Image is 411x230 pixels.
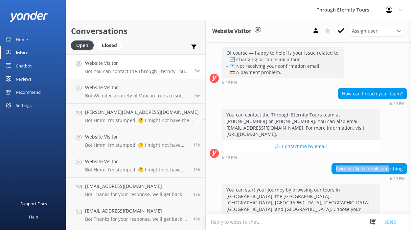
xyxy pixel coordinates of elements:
[390,177,405,181] strong: 6:49 PM
[16,59,32,72] div: Chatbot
[85,93,190,99] p: Bot: We offer a variety of Vatican tours to suit different interests: - **Group Tours**: Options ...
[85,207,188,215] h4: [EMAIL_ADDRESS][DOMAIN_NAME]
[194,68,200,74] span: 06:49pm 10-Aug-2025 (UTC +02:00) Europe/Amsterdam
[85,117,199,123] p: Bot: Hmm, I’m stumped! 🤔 I might not have the answer to that one, but our amazing team definitely...
[193,167,200,172] span: 02:34am 10-Aug-2025 (UTC +02:00) Europe/Amsterdam
[222,109,380,140] div: You can contact the Through Eternity Tours team at [PHONE_NUMBER] or [PHONE_NUMBER]. You can also...
[85,60,190,67] h4: Website Visitor
[71,41,97,49] a: Open
[338,88,407,99] div: How can I reach your team?
[16,99,32,112] div: Settings
[212,27,251,36] h3: Website Visitor
[222,156,237,160] strong: 6:49 PM
[222,155,380,160] div: 06:49pm 10-Aug-2025 (UTC +02:00) Europe/Amsterdam
[332,163,407,174] div: I would like to book something
[352,27,377,35] span: Assign user
[193,216,200,222] span: 11:29pm 09-Aug-2025 (UTC +02:00) Europe/Amsterdam
[16,46,28,59] div: Inbox
[85,68,190,74] p: Bot: You can contact the Through Eternity Tours team at [PHONE_NUMBER] or [PHONE_NUMBER]. You can...
[66,104,205,128] a: [PERSON_NAME][EMAIL_ADDRESS][DOMAIN_NAME]Bot:Hmm, I’m stumped! 🤔 I might not have the answer to t...
[85,216,188,222] p: Bot: Thanks for your response, we'll get back to you as soon as we can during opening hours.
[222,47,344,78] div: Of course — happy to help! Is your issue related to: - 🔄 Changing or canceling a tour - 📧 Not rec...
[29,210,38,223] div: Help
[71,40,94,50] div: Open
[16,72,32,86] div: Reviews
[85,158,188,165] h4: Website Visitor
[331,176,407,181] div: 06:49pm 10-Aug-2025 (UTC +02:00) Europe/Amsterdam
[66,54,205,79] a: Website VisitorBot:You can contact the Through Eternity Tours team at [PHONE_NUMBER] or [PHONE_NU...
[85,192,188,197] p: Bot: Thanks for your response, we'll get back to you as soon as we can during opening hours.
[66,202,205,227] a: [EMAIL_ADDRESS][DOMAIN_NAME]Bot:Thanks for your response, we'll get back to you as soon as we can...
[97,41,125,49] a: Closed
[20,197,47,210] div: Support Docs
[193,142,200,148] span: 03:51am 10-Aug-2025 (UTC +02:00) Europe/Amsterdam
[66,79,205,104] a: Website VisitorBot:We offer a variety of Vatican tours to suit different interests: - **Group Tou...
[390,102,405,106] strong: 6:49 PM
[10,11,48,22] img: yonder-white-logo.png
[85,84,190,91] h4: Website Visitor
[85,142,188,148] p: Bot: Hmm, I’m stumped! 🤔 I might not have the answer to that one, but our amazing team definitely...
[193,192,200,197] span: 12:25am 10-Aug-2025 (UTC +02:00) Europe/Amsterdam
[222,140,380,153] button: 📩 Contact me by email
[222,80,344,85] div: 06:49pm 10-Aug-2025 (UTC +02:00) Europe/Amsterdam
[349,26,404,36] div: Assign User
[85,167,188,173] p: Bot: Hmm, I’m stumped! 🤔 I might not have the answer to that one, but our amazing team definitely...
[194,93,200,98] span: 06:49pm 10-Aug-2025 (UTC +02:00) Europe/Amsterdam
[338,101,407,106] div: 06:49pm 10-Aug-2025 (UTC +02:00) Europe/Amsterdam
[66,128,205,153] a: Website VisitorBot:Hmm, I’m stumped! 🤔 I might not have the answer to that one, but our amazing t...
[97,40,122,50] div: Closed
[85,133,188,141] h4: Website Visitor
[71,25,200,37] h2: Conversations
[66,153,205,178] a: Website VisitorBot:Hmm, I’m stumped! 🤔 I might not have the answer to that one, but our amazing t...
[16,33,28,46] div: Home
[85,183,188,190] h4: [EMAIL_ADDRESS][DOMAIN_NAME]
[222,81,237,85] strong: 6:49 PM
[85,109,199,116] h4: [PERSON_NAME][EMAIL_ADDRESS][DOMAIN_NAME]
[66,178,205,202] a: [EMAIL_ADDRESS][DOMAIN_NAME]Bot:Thanks for your response, we'll get back to you as soon as we can...
[204,117,211,123] span: 04:06am 10-Aug-2025 (UTC +02:00) Europe/Amsterdam
[16,86,41,99] div: Recommend
[390,40,405,44] strong: 6:49 PM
